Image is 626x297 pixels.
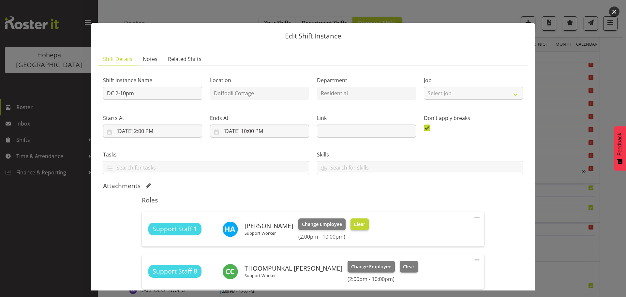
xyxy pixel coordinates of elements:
h5: Roles [142,196,484,204]
label: Skills [317,151,523,158]
h6: THOOMPUNKAL [PERSON_NAME] [245,265,342,272]
span: Feedback [617,133,623,156]
button: Feedback - Show survey [614,126,626,171]
span: Clear [354,221,365,228]
p: Support Worker [245,230,293,236]
span: Related Shifts [168,55,201,63]
span: Support Staff 1 [153,224,197,234]
label: Department [317,76,416,84]
label: Location [210,76,309,84]
span: Notes [143,55,157,63]
button: Change Employee [348,261,395,273]
h5: Attachments [103,182,141,190]
input: Shift Instance Name [103,87,202,100]
label: Link [317,114,416,122]
label: Tasks [103,151,309,158]
span: Shift Details [103,55,132,63]
p: Edit Shift Instance [98,33,528,39]
button: Clear [350,218,369,230]
img: christy-chacko10416.jpg [222,264,238,279]
input: Click to select... [210,125,309,138]
h6: (2:00pm - 10:00pm) [298,233,369,240]
span: Change Employee [302,221,342,228]
button: Clear [400,261,418,273]
p: Support Worker [245,273,342,278]
span: Support Staff 8 [153,267,197,276]
label: Don't apply breaks [424,114,523,122]
input: Search for skills [317,162,523,172]
h6: (2:00pm - 10:00pm) [348,276,418,282]
label: Ends At [210,114,309,122]
label: Starts At [103,114,202,122]
h6: [PERSON_NAME] [245,222,293,230]
label: Shift Instance Name [103,76,202,84]
input: Search for tasks [103,162,309,172]
span: Clear [403,263,414,270]
input: Click to select... [103,125,202,138]
label: Job [424,76,523,84]
span: Change Employee [351,263,391,270]
button: Change Employee [298,218,346,230]
img: harvi-akolia10135.jpg [222,221,238,237]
